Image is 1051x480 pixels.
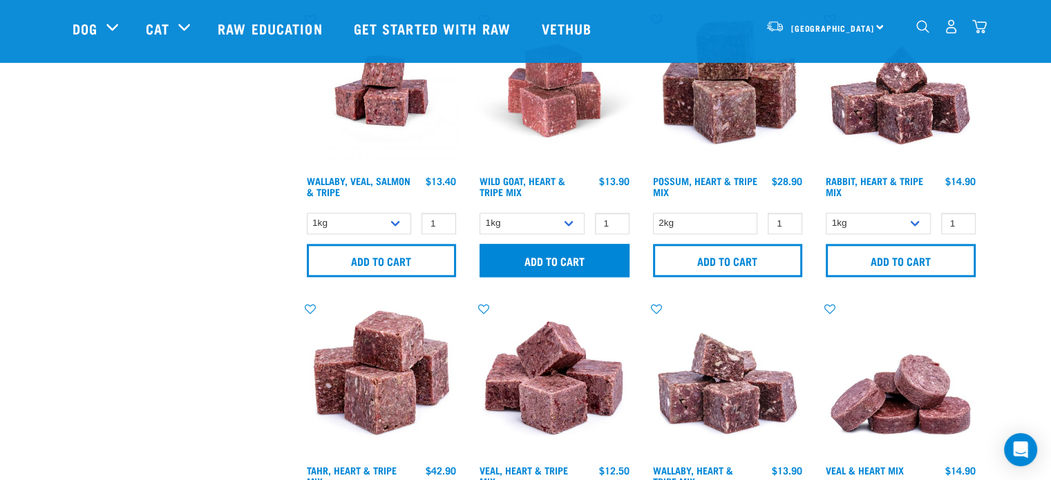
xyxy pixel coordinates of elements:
img: 1175 Rabbit Heart Tripe Mix 01 [822,12,979,169]
a: Get started with Raw [340,1,528,56]
input: 1 [941,213,976,234]
img: van-moving.png [766,20,784,32]
input: Add to cart [480,244,629,277]
a: Possum, Heart & Tripe Mix [653,178,757,194]
div: $14.90 [945,465,976,476]
a: Veal & Heart Mix [826,468,904,472]
img: Wallaby Veal Salmon Tripe 1642 [303,12,460,169]
a: Dog [73,18,97,39]
a: Cat [146,18,169,39]
a: Wallaby, Veal, Salmon & Tripe [307,178,410,194]
img: Cubes [476,302,633,459]
img: 1152 Veal Heart Medallions 01 [822,302,979,459]
input: 1 [422,213,456,234]
a: Raw Education [204,1,339,56]
img: 1174 Wallaby Heart Tripe Mix 01 [650,302,806,459]
div: $14.90 [945,175,976,186]
img: 1067 Possum Heart Tripe Mix 01 [650,12,806,169]
div: $12.50 [599,465,629,476]
a: Vethub [528,1,609,56]
div: $28.90 [772,175,802,186]
input: Add to cart [307,244,457,277]
input: Add to cart [826,244,976,277]
input: Add to cart [653,244,803,277]
a: Rabbit, Heart & Tripe Mix [826,178,923,194]
img: home-icon@2x.png [972,19,987,34]
div: $42.90 [426,465,456,476]
div: $13.90 [772,465,802,476]
div: $13.40 [426,175,456,186]
img: Goat Heart Tripe 8451 [476,12,633,169]
a: Wild Goat, Heart & Tripe Mix [480,178,565,194]
img: user.png [944,19,958,34]
input: 1 [768,213,802,234]
span: [GEOGRAPHIC_DATA] [791,26,875,30]
img: Tahr Heart Tripe Mix 01 [303,302,460,459]
div: Open Intercom Messenger [1004,433,1037,466]
input: 1 [595,213,629,234]
div: $13.90 [599,175,629,186]
img: home-icon-1@2x.png [916,20,929,33]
